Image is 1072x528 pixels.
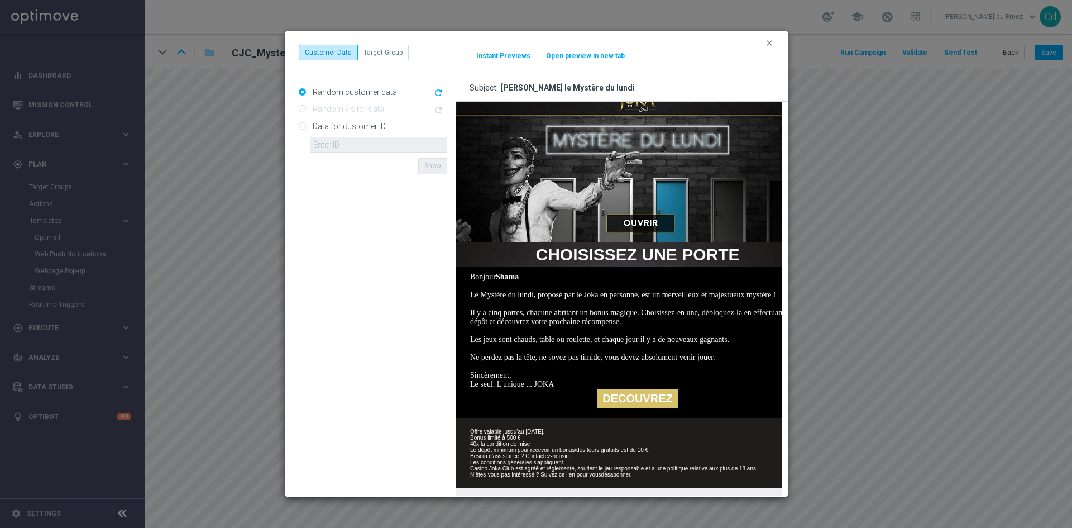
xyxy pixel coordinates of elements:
[299,45,409,60] div: ...
[145,370,174,376] a: désabonner
[299,45,358,60] button: Customer Data
[310,104,384,114] label: Random visitor data
[310,137,447,153] input: Enter ID
[357,45,409,60] button: Target Group
[764,38,777,48] button: clear
[765,39,774,47] i: clear
[310,87,397,97] label: Random customer data
[310,121,387,131] label: Data for customer ID:
[432,87,447,100] button: refresh
[545,51,625,60] button: Open preview in new tab
[14,171,349,287] td: Bonjour Le Mystère du lundi, proposé par le Joka en personne, est un merveilleux et majestueux my...
[418,158,447,174] button: Show
[476,51,531,60] button: Instant Previews
[141,287,222,307] a: DECOUVREZ
[40,171,63,179] strong: Shama
[470,83,501,93] span: Subject:
[79,144,283,162] strong: CHOISISSEZ UNE PORTE
[108,351,113,358] a: ici
[433,88,443,98] i: refresh
[14,327,349,376] td: Offre valable jusqu’au [DATE]. Bonus limité à 500 € 40x la condition de mise Le dépôt minimum pou...
[501,83,635,93] span: [PERSON_NAME] le Mystère du lundi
